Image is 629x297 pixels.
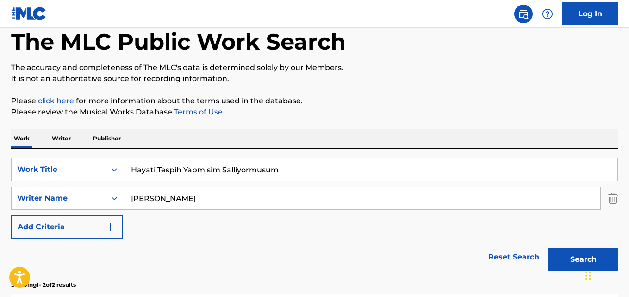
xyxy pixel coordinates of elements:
[11,62,618,73] p: The accuracy and completeness of The MLC's data is determined solely by our Members.
[484,247,544,267] a: Reset Search
[542,8,553,19] img: help
[38,96,74,105] a: click here
[11,158,618,276] form: Search Form
[11,215,123,239] button: Add Criteria
[538,5,557,23] div: Help
[11,281,76,289] p: Showing 1 - 2 of 2 results
[49,129,74,148] p: Writer
[90,129,124,148] p: Publisher
[11,7,47,20] img: MLC Logo
[172,107,223,116] a: Terms of Use
[17,164,100,175] div: Work Title
[514,5,533,23] a: Public Search
[11,28,346,56] h1: The MLC Public Work Search
[585,262,591,290] div: Drag
[608,187,618,210] img: Delete Criterion
[11,107,618,118] p: Please review the Musical Works Database
[548,248,618,271] button: Search
[562,2,618,25] a: Log In
[11,95,618,107] p: Please for more information about the terms used in the database.
[105,221,116,233] img: 9d2ae6d4665cec9f34b9.svg
[17,193,100,204] div: Writer Name
[11,129,32,148] p: Work
[518,8,529,19] img: search
[11,73,618,84] p: It is not an authoritative source for recording information.
[583,253,629,297] iframe: Chat Widget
